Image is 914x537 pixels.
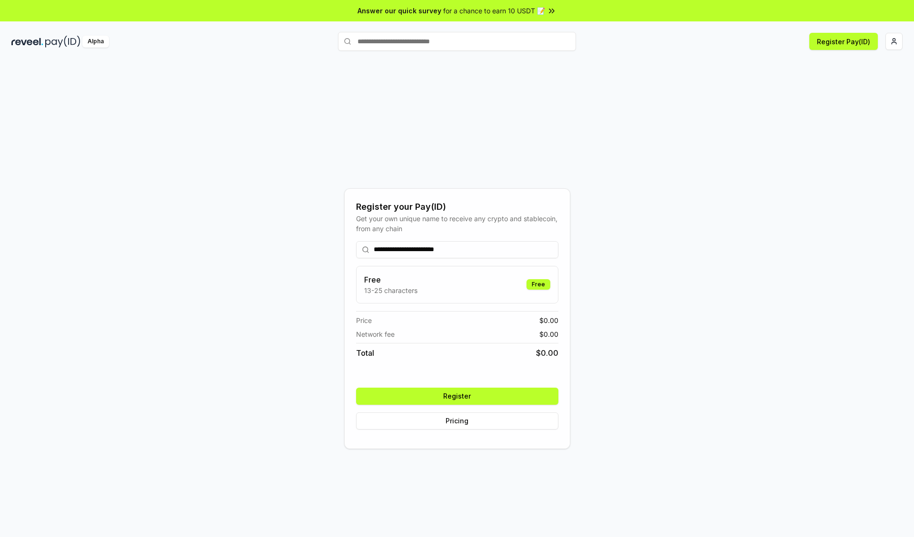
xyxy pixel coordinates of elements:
[11,36,43,48] img: reveel_dark
[356,214,558,234] div: Get your own unique name to receive any crypto and stablecoin, from any chain
[45,36,80,48] img: pay_id
[364,274,417,285] h3: Free
[539,315,558,325] span: $ 0.00
[443,6,545,16] span: for a chance to earn 10 USDT 📝
[356,315,372,325] span: Price
[364,285,417,295] p: 13-25 characters
[356,200,558,214] div: Register your Pay(ID)
[809,33,878,50] button: Register Pay(ID)
[356,329,395,339] span: Network fee
[539,329,558,339] span: $ 0.00
[356,388,558,405] button: Register
[358,6,441,16] span: Answer our quick survey
[356,412,558,430] button: Pricing
[356,347,374,359] span: Total
[527,279,550,290] div: Free
[536,347,558,359] span: $ 0.00
[82,36,109,48] div: Alpha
